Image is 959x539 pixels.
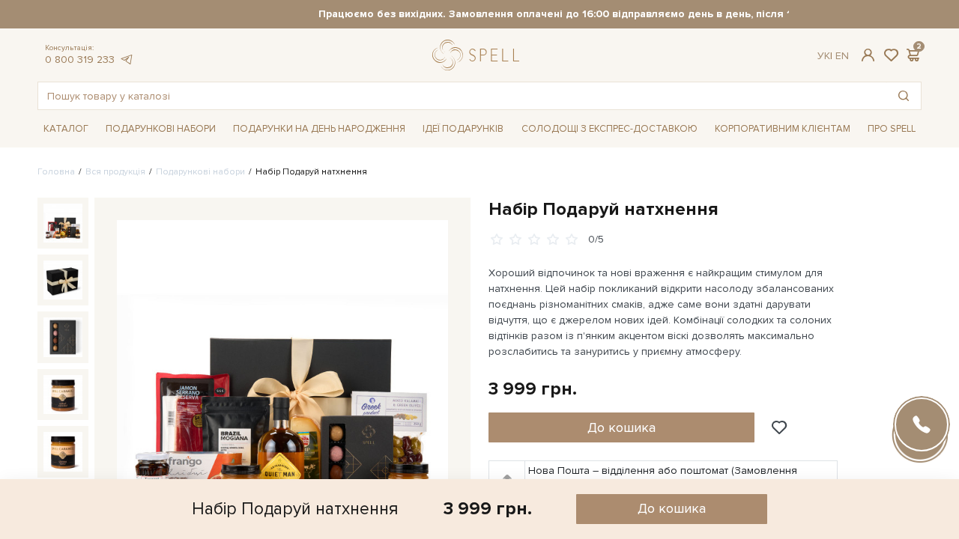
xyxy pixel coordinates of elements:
li: Набір Подаруй натхнення [245,165,367,179]
span: Про Spell [862,118,922,141]
div: Ук [817,49,849,63]
a: telegram [118,53,133,66]
div: 0/5 [588,233,604,247]
a: Солодощі з експрес-доставкою [515,116,704,141]
a: Головна [37,166,75,177]
img: Набір Подаруй натхнення [43,261,82,299]
div: 3 999 грн. [444,497,532,520]
img: Набір Подаруй натхнення [43,204,82,243]
span: Подарункові набори [100,118,222,141]
span: Ідеї подарунків [417,118,509,141]
div: Набір Подаруй натхнення [192,494,399,524]
span: | [830,49,832,62]
a: Подарункові набори [156,166,245,177]
img: Набір Подаруй натхнення [43,375,82,414]
a: logo [432,40,526,70]
span: До кошика [587,419,656,436]
td: Нова Пошта – відділення або поштомат (Замовлення сплаченні до 16:00 відправляємо день в день, піс... [525,461,838,509]
input: Пошук товару у каталозі [38,82,886,109]
span: До кошика [638,500,706,517]
a: 0 800 319 233 [45,53,115,66]
span: Подарунки на День народження [227,118,411,141]
img: Набір Подаруй натхнення [43,317,82,356]
img: Набір Подаруй натхнення [43,432,82,471]
a: Вся продукція [85,166,145,177]
button: До кошика [576,494,767,524]
div: 3 999 грн. [488,377,577,401]
button: Пошук товару у каталозі [886,82,921,109]
button: До кошика [488,412,754,442]
p: Хороший відпочинок та нові враження є найкращим стимулом для натхнення. Цей набір покликаний відк... [488,265,840,359]
a: En [835,49,849,62]
h1: Набір Подаруй натхнення [488,198,922,221]
span: Каталог [37,118,94,141]
span: Консультація: [45,43,133,53]
a: Корпоративним клієнтам [709,116,856,141]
